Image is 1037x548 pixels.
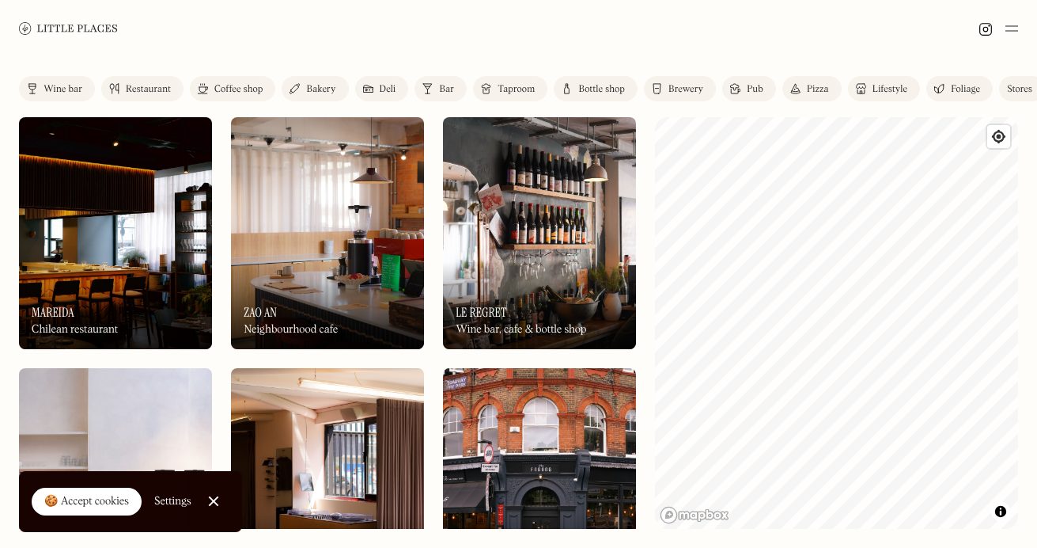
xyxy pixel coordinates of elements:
div: Bottle shop [578,85,625,94]
div: Brewery [668,85,703,94]
a: Brewery [644,76,716,101]
h3: Zao An [244,305,277,320]
button: Toggle attribution [991,502,1010,521]
img: Zao An [231,117,424,349]
div: Pub [747,85,763,94]
img: Mareida [19,117,212,349]
div: Neighbourhood cafe [244,323,338,337]
div: Close Cookie Popup [213,501,214,502]
a: Zao AnZao AnZao AnNeighbourhood cafe [231,117,424,349]
div: Foliage [951,85,980,94]
div: Chilean restaurant [32,323,118,337]
div: Wine bar, cafe & bottle shop [456,323,586,337]
img: Le Regret [443,117,636,349]
div: 🍪 Accept cookies [44,494,129,510]
a: Close Cookie Popup [198,485,229,517]
a: Coffee shop [190,76,275,101]
a: 🍪 Accept cookies [32,488,142,516]
div: Pizza [807,85,829,94]
h3: Mareida [32,305,74,320]
a: Deli [355,76,409,101]
a: Bakery [282,76,348,101]
a: Bar [414,76,467,101]
a: Foliage [926,76,993,101]
div: Coffee shop [214,85,263,94]
a: Pub [722,76,776,101]
div: Restaurant [126,85,171,94]
a: Wine bar [19,76,95,101]
a: Le RegretLe RegretLe RegretWine bar, cafe & bottle shop [443,117,636,349]
a: Taproom [473,76,547,101]
a: Bottle shop [554,76,638,101]
div: Lifestyle [872,85,907,94]
button: Find my location [987,125,1010,148]
div: Bakery [306,85,335,94]
div: Wine bar [44,85,82,94]
div: Taproom [498,85,535,94]
a: Restaurant [101,76,184,101]
a: Lifestyle [848,76,920,101]
div: Settings [154,496,191,507]
a: Pizza [782,76,842,101]
div: Deli [380,85,396,94]
canvas: Map [655,117,1018,529]
div: Bar [439,85,454,94]
a: Settings [154,484,191,519]
a: MareidaMareidaMareidaChilean restaurant [19,117,212,349]
div: Stores [1007,85,1032,94]
h3: Le Regret [456,305,506,320]
a: Mapbox homepage [660,506,729,524]
span: Toggle attribution [996,503,1005,520]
